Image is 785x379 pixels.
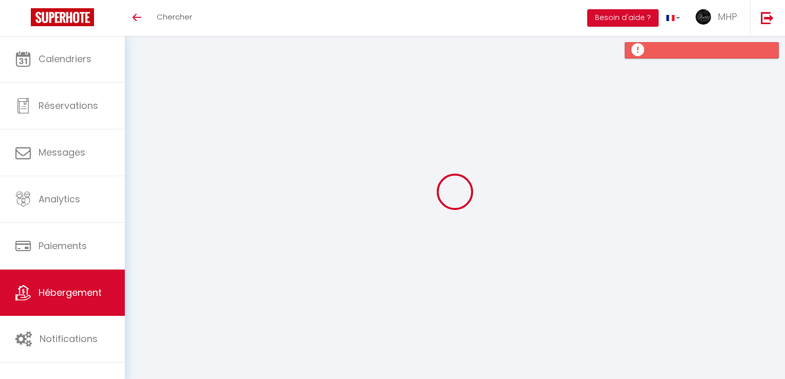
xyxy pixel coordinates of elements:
span: Réservations [39,99,98,112]
span: Analytics [39,193,80,205]
img: ... [696,9,711,25]
span: Hébergement [39,286,102,299]
span: Chercher [157,11,192,22]
span: Messages [39,146,85,159]
span: Paiements [39,239,87,252]
span: Notifications [40,332,98,345]
span: MHP [718,10,737,23]
button: Besoin d'aide ? [587,9,659,27]
img: Super Booking [31,8,94,26]
span: Calendriers [39,52,91,65]
img: logout [761,11,774,24]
